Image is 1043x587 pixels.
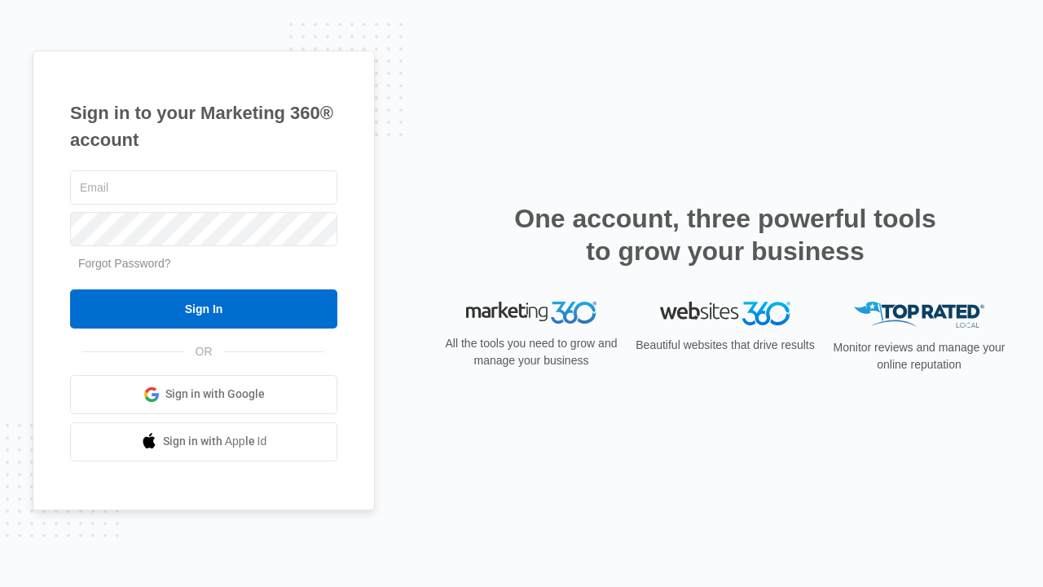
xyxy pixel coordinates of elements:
[165,386,265,403] span: Sign in with Google
[509,202,941,267] h2: One account, three powerful tools to grow your business
[163,433,267,450] span: Sign in with Apple Id
[70,289,337,329] input: Sign In
[70,99,337,153] h1: Sign in to your Marketing 360® account
[466,302,596,324] img: Marketing 360
[70,375,337,414] a: Sign in with Google
[660,302,790,325] img: Websites 360
[70,170,337,205] input: Email
[440,335,623,369] p: All the tools you need to grow and manage your business
[184,343,224,360] span: OR
[854,302,984,329] img: Top Rated Local
[828,339,1010,373] p: Monitor reviews and manage your online reputation
[634,337,816,354] p: Beautiful websites that drive results
[78,257,171,270] a: Forgot Password?
[70,422,337,461] a: Sign in with Apple Id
